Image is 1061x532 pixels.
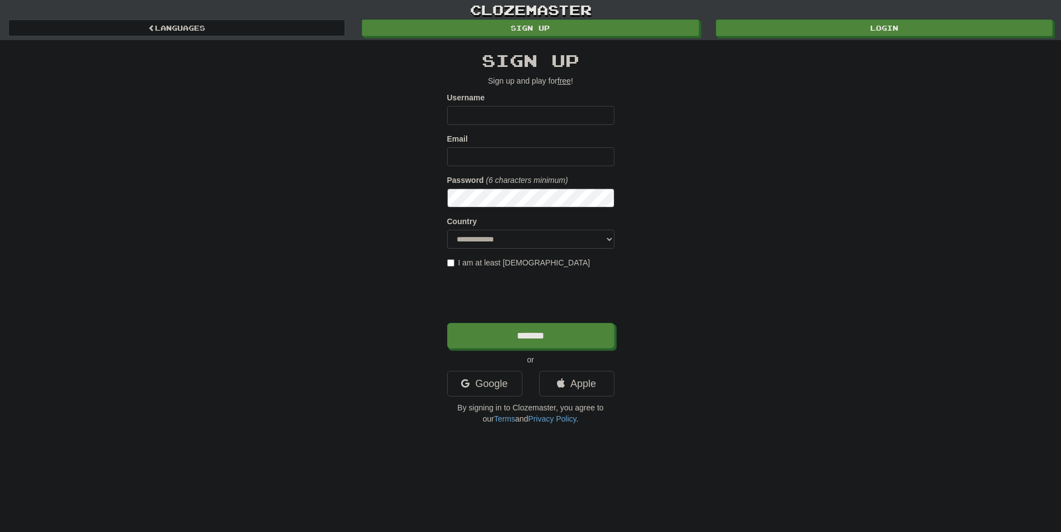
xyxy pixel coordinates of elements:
[447,259,454,267] input: I am at least [DEMOGRAPHIC_DATA]
[447,75,614,86] p: Sign up and play for !
[447,354,614,365] p: or
[447,274,617,317] iframe: reCAPTCHA
[716,20,1053,36] a: Login
[8,20,345,36] a: Languages
[362,20,699,36] a: Sign up
[447,371,522,396] a: Google
[447,92,485,103] label: Username
[447,51,614,70] h2: Sign up
[539,371,614,396] a: Apple
[558,76,571,85] u: free
[447,133,468,144] label: Email
[494,414,515,423] a: Terms
[447,257,590,268] label: I am at least [DEMOGRAPHIC_DATA]
[447,402,614,424] p: By signing in to Clozemaster, you agree to our and .
[447,216,477,227] label: Country
[447,175,484,186] label: Password
[528,414,576,423] a: Privacy Policy
[486,176,568,185] em: (6 characters minimum)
